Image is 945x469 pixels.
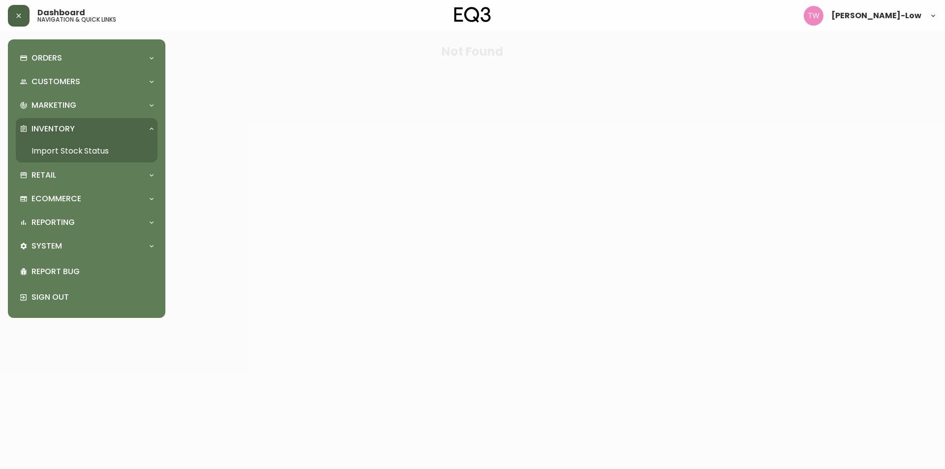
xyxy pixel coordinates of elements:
[16,212,157,233] div: Reporting
[16,259,157,284] div: Report Bug
[454,7,491,23] img: logo
[16,164,157,186] div: Retail
[16,47,157,69] div: Orders
[31,76,80,87] p: Customers
[16,94,157,116] div: Marketing
[31,292,154,303] p: Sign Out
[16,235,157,257] div: System
[31,193,81,204] p: Ecommerce
[31,124,75,134] p: Inventory
[31,266,154,277] p: Report Bug
[831,12,921,20] span: [PERSON_NAME]-Low
[31,170,56,181] p: Retail
[31,217,75,228] p: Reporting
[16,71,157,93] div: Customers
[16,188,157,210] div: Ecommerce
[16,140,157,162] a: Import Stock Status
[31,241,62,251] p: System
[31,100,76,111] p: Marketing
[37,9,85,17] span: Dashboard
[37,17,116,23] h5: navigation & quick links
[16,118,157,140] div: Inventory
[804,6,823,26] img: e49ea9510ac3bfab467b88a9556f947d
[16,284,157,310] div: Sign Out
[31,53,62,63] p: Orders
